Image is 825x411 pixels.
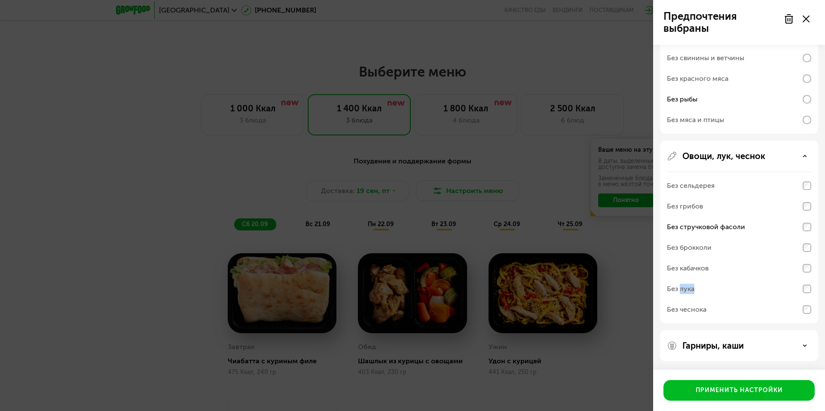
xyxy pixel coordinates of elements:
[667,74,728,84] div: Без красного мяса
[667,242,712,253] div: Без брокколи
[667,115,724,125] div: Без мяса и птицы
[667,201,703,212] div: Без грибов
[667,263,709,273] div: Без кабачков
[667,181,715,191] div: Без сельдерея
[667,284,694,294] div: Без лука
[663,10,779,34] p: Предпочтения выбраны
[667,304,706,315] div: Без чеснока
[696,386,783,395] div: Применить настройки
[667,94,697,104] div: Без рыбы
[663,380,815,401] button: Применить настройки
[667,53,744,63] div: Без свинины и ветчины
[667,222,745,232] div: Без стручковой фасоли
[682,151,765,161] p: Овощи, лук, чеснок
[682,340,744,351] p: Гарниры, каши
